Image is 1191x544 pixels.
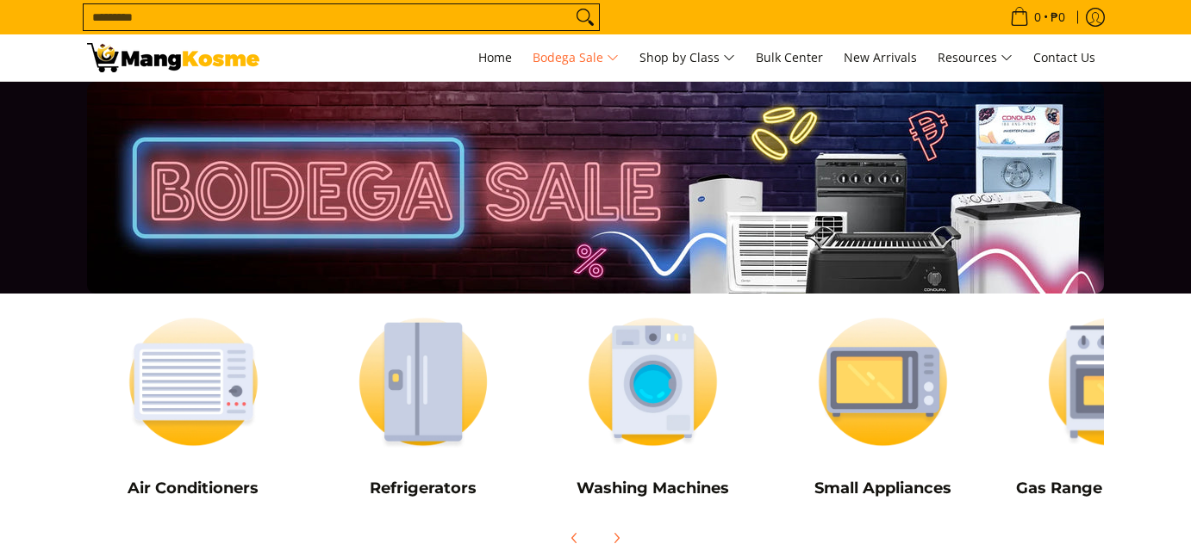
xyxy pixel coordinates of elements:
[1048,11,1068,23] span: ₱0
[478,49,512,65] span: Home
[844,49,917,65] span: New Arrivals
[776,302,989,510] a: Small Appliances Small Appliances
[317,302,530,461] img: Refrigerators
[87,479,300,498] h5: Air Conditioners
[524,34,627,81] a: Bodega Sale
[776,479,989,498] h5: Small Appliances
[546,479,759,498] h5: Washing Machines
[277,34,1104,81] nav: Main Menu
[317,302,530,510] a: Refrigerators Refrigerators
[1025,34,1104,81] a: Contact Us
[756,49,823,65] span: Bulk Center
[929,34,1021,81] a: Resources
[571,4,599,30] button: Search
[631,34,744,81] a: Shop by Class
[87,302,300,461] img: Air Conditioners
[470,34,521,81] a: Home
[533,47,619,69] span: Bodega Sale
[1032,11,1044,23] span: 0
[1033,49,1095,65] span: Contact Us
[546,302,759,461] img: Washing Machines
[546,302,759,510] a: Washing Machines Washing Machines
[835,34,926,81] a: New Arrivals
[938,47,1013,69] span: Resources
[747,34,832,81] a: Bulk Center
[639,47,735,69] span: Shop by Class
[87,43,259,72] img: Bodega Sale l Mang Kosme: Cost-Efficient &amp; Quality Home Appliances
[1005,8,1070,27] span: •
[87,302,300,510] a: Air Conditioners Air Conditioners
[776,302,989,461] img: Small Appliances
[317,479,530,498] h5: Refrigerators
